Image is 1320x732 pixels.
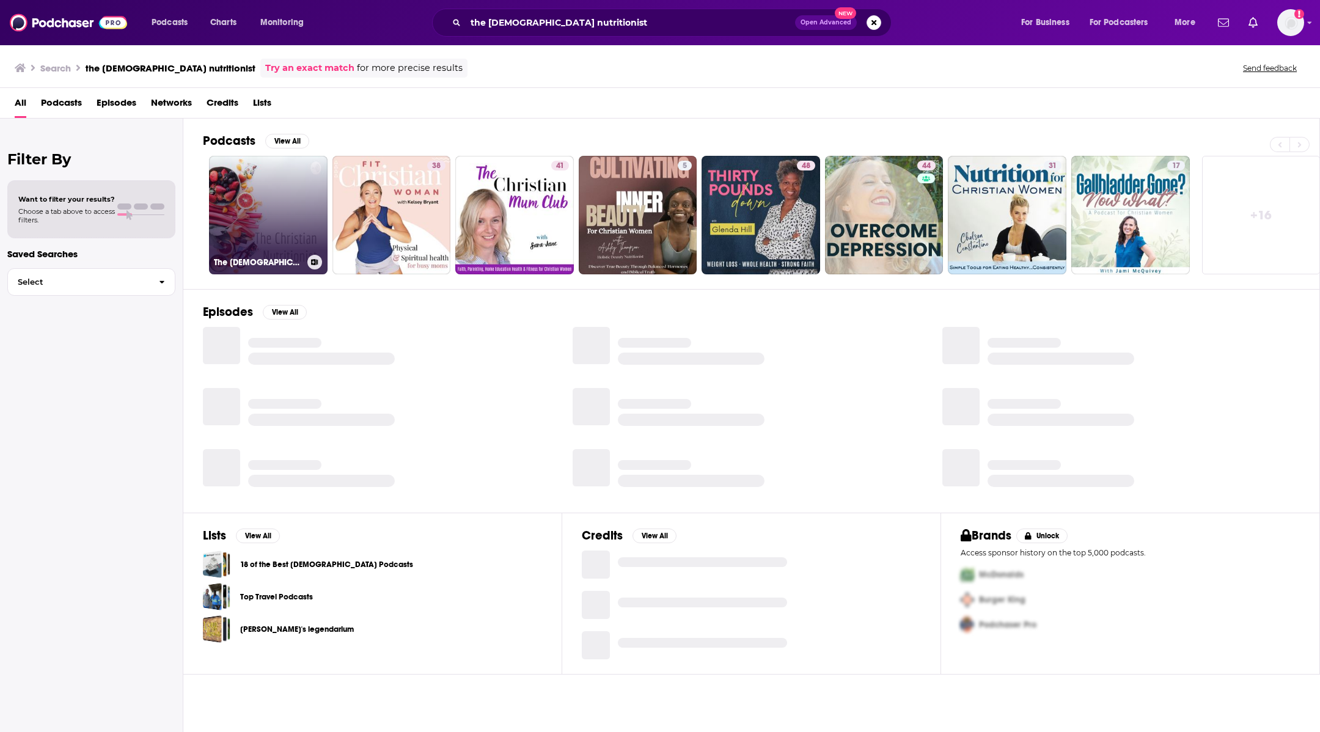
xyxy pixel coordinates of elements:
a: CreditsView All [582,528,676,543]
span: McDonalds [979,569,1024,580]
h2: Brands [961,528,1011,543]
a: Podcasts [41,93,82,118]
a: 38 [332,156,451,274]
a: 41 [455,156,574,274]
input: Search podcasts, credits, & more... [466,13,795,32]
span: Choose a tab above to access filters. [18,207,115,224]
span: More [1175,14,1195,31]
a: Networks [151,93,192,118]
span: New [835,7,857,19]
span: Select [8,278,149,286]
a: Show notifications dropdown [1213,12,1234,33]
a: ListsView All [203,528,280,543]
a: 48 [702,156,820,274]
span: Want to filter your results? [18,195,115,203]
a: 5 [579,156,697,274]
p: Access sponsor history on the top 5,000 podcasts. [961,548,1300,557]
h3: the [DEMOGRAPHIC_DATA] nutritionist [86,62,255,74]
a: Top Travel Podcasts [240,590,313,604]
a: 48 [797,161,815,170]
a: Tolkien's legendarium [203,615,230,643]
span: For Podcasters [1090,14,1148,31]
a: 17 [1071,156,1190,274]
a: 18 of the Best [DEMOGRAPHIC_DATA] Podcasts [240,558,413,571]
a: 44 [825,156,944,274]
span: Logged in as ZoeJethani [1277,9,1304,36]
a: EpisodesView All [203,304,307,320]
h2: Lists [203,528,226,543]
div: Search podcasts, credits, & more... [444,9,903,37]
button: Show profile menu [1277,9,1304,36]
a: [PERSON_NAME]'s legendarium [240,623,354,636]
h2: Podcasts [203,133,255,148]
button: View All [265,134,309,148]
h2: Episodes [203,304,253,320]
span: for more precise results [357,61,463,75]
a: 31 [948,156,1066,274]
span: Open Advanced [801,20,851,26]
img: Third Pro Logo [956,612,979,637]
a: All [15,93,26,118]
span: 48 [802,160,810,172]
button: Select [7,268,175,296]
a: Top Travel Podcasts [203,583,230,610]
button: Open AdvancedNew [795,15,857,30]
img: User Profile [1277,9,1304,36]
span: 41 [556,160,564,172]
h3: The [DEMOGRAPHIC_DATA] Nutritionist [214,257,302,268]
span: 5 [683,160,687,172]
img: Podchaser - Follow, Share and Rate Podcasts [10,11,127,34]
a: 31 [1044,161,1061,170]
a: Episodes [97,93,136,118]
a: Credits [207,93,238,118]
button: Unlock [1016,529,1068,543]
button: open menu [1166,13,1211,32]
a: PodcastsView All [203,133,309,148]
button: View All [632,529,676,543]
button: Send feedback [1239,63,1300,73]
a: Charts [202,13,244,32]
a: Try an exact match [265,61,354,75]
a: Lists [253,93,271,118]
button: open menu [1013,13,1085,32]
button: open menu [1082,13,1166,32]
h3: Search [40,62,71,74]
a: Show notifications dropdown [1244,12,1263,33]
span: Monitoring [260,14,304,31]
a: 18 of the Best Christian Podcasts [203,551,230,578]
span: 38 [432,160,441,172]
img: Second Pro Logo [956,587,979,612]
span: Podchaser Pro [979,620,1036,630]
h2: Filter By [7,150,175,168]
span: Podcasts [152,14,188,31]
a: 44 [917,161,936,170]
span: Charts [210,14,237,31]
h2: Credits [582,528,623,543]
a: 41 [551,161,569,170]
span: 31 [1049,160,1057,172]
img: First Pro Logo [956,562,979,587]
span: 44 [922,160,931,172]
button: View All [263,305,307,320]
span: 17 [1172,160,1180,172]
button: open menu [143,13,204,32]
span: Burger King [979,595,1025,605]
svg: Add a profile image [1294,9,1304,19]
button: View All [236,529,280,543]
span: For Business [1021,14,1069,31]
a: 17 [1167,161,1185,170]
p: Saved Searches [7,248,175,260]
a: 5 [678,161,692,170]
a: 38 [427,161,446,170]
button: open menu [252,13,320,32]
